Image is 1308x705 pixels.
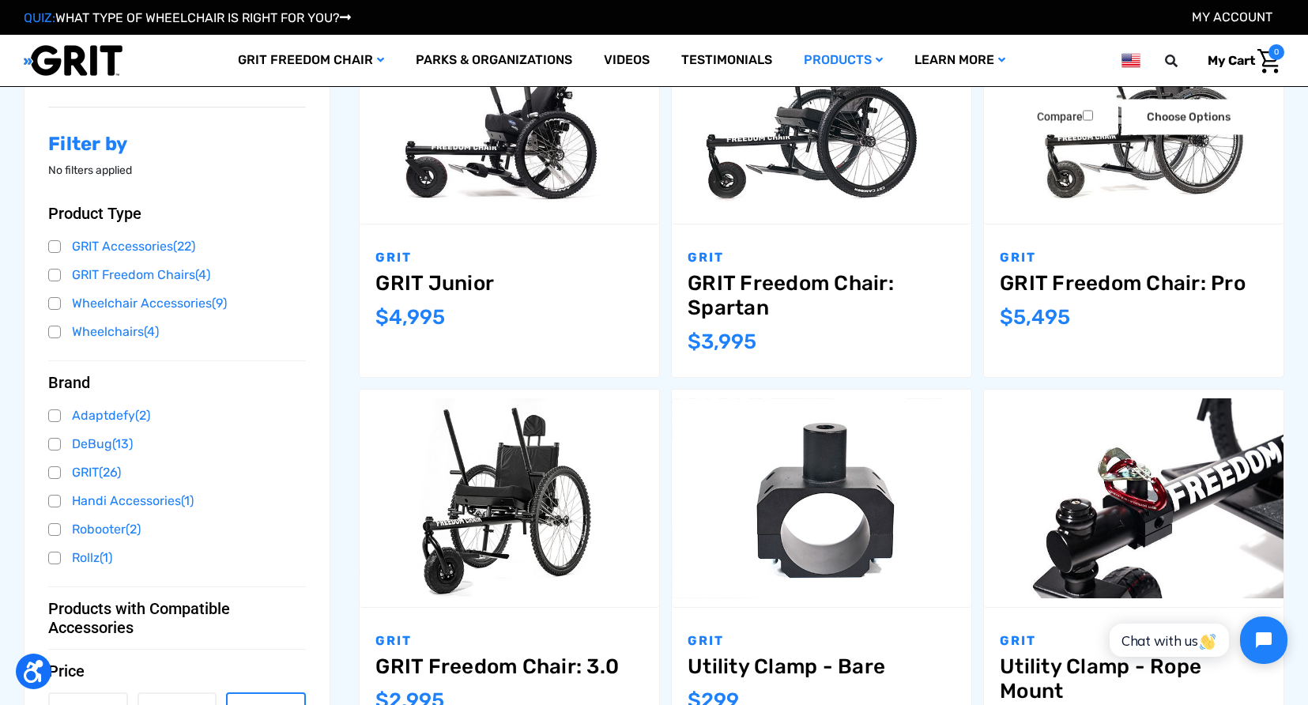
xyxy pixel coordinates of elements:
p: GRIT [688,631,956,650]
a: GRIT Freedom Chairs(4) [48,263,306,287]
a: GRIT Freedom Chair: Spartan,$3,995.00 [672,6,971,224]
span: $4,995 [375,305,445,330]
a: Account [1192,9,1272,25]
button: Brand [48,373,306,392]
span: (1) [181,493,194,508]
a: GRIT Junior,$4,995.00 [375,271,643,296]
a: Rollz(1) [48,546,306,570]
img: GRIT Junior: GRIT Freedom Chair all terrain wheelchair engineered specifically for kids [360,15,659,215]
p: GRIT [688,248,956,267]
span: (2) [126,522,141,537]
img: GRIT Freedom Chair: Spartan [672,15,971,215]
span: Product Type [48,204,141,223]
a: Wheelchairs(4) [48,320,306,344]
iframe: Tidio Chat [1092,603,1301,677]
span: Products with Compatible Accessories [48,599,293,637]
a: Utility Clamp - Rope Mount,$349.00 [984,390,1283,607]
p: GRIT [1000,631,1268,650]
a: GRIT Freedom Chair [222,35,400,86]
a: GRIT(26) [48,461,306,484]
img: Cart [1257,49,1280,74]
a: Utility Clamp - Bare,$299.00 [688,654,956,679]
span: (4) [144,324,159,339]
a: Robooter(2) [48,518,306,541]
a: Learn More [899,35,1021,86]
a: Handi Accessories(1) [48,489,306,513]
span: (2) [135,408,150,423]
span: (26) [99,465,121,480]
span: $5,495 [1000,305,1070,330]
label: Compare [1012,100,1118,135]
button: Price [48,662,306,680]
a: Cart with 0 items [1196,44,1284,77]
a: DeBug(13) [48,432,306,456]
img: GRIT Freedom Chair Pro: the Pro model shown including contoured Invacare Matrx seatback, Spinergy... [984,15,1283,215]
span: Brand [48,373,90,392]
button: Products with Compatible Accessories [48,599,306,637]
span: (9) [212,296,227,311]
span: Price [48,662,85,680]
span: $3,995 [688,330,756,354]
a: GRIT Junior,$4,995.00 [360,6,659,224]
a: GRIT Accessories(22) [48,235,306,258]
p: GRIT [1000,248,1268,267]
span: 0 [1268,44,1284,60]
a: GRIT Freedom Chair: 3.0,$2,995.00 [360,390,659,607]
p: GRIT [375,248,643,267]
a: Videos [588,35,665,86]
p: GRIT [375,631,643,650]
img: Utility Clamp - Bare [672,398,971,598]
a: Parks & Organizations [400,35,588,86]
a: Products [788,35,899,86]
img: GRIT All-Terrain Wheelchair and Mobility Equipment [24,44,123,77]
span: (4) [195,267,210,282]
img: Utility Clamp - Rope Mount [984,398,1283,598]
a: Adaptdefy(2) [48,404,306,428]
img: GRIT Freedom Chair: 3.0 [360,398,659,598]
a: Wheelchair Accessories(9) [48,292,306,315]
a: Choose Options [1121,100,1256,135]
input: Search [1172,44,1196,77]
span: (22) [173,239,195,254]
a: Utility Clamp - Bare,$299.00 [672,390,971,607]
a: Testimonials [665,35,788,86]
span: QUIZ: [24,10,55,25]
a: GRIT Freedom Chair: Spartan,$3,995.00 [688,271,956,320]
a: GRIT Freedom Chair: Pro,$5,495.00 [984,6,1283,224]
a: QUIZ:WHAT TYPE OF WHEELCHAIR IS RIGHT FOR YOU? [24,10,351,25]
h2: Filter by [48,133,306,156]
img: us.png [1121,51,1140,70]
a: GRIT Freedom Chair: Pro,$5,495.00 [1000,271,1268,296]
span: My Cart [1208,53,1255,68]
input: Compare [1083,111,1093,121]
span: (13) [112,436,133,451]
a: GRIT Freedom Chair: 3.0,$2,995.00 [375,654,643,679]
button: Product Type [48,204,306,223]
a: Utility Clamp - Rope Mount,$349.00 [1000,654,1268,703]
span: (1) [100,550,112,565]
p: No filters applied [48,162,306,179]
